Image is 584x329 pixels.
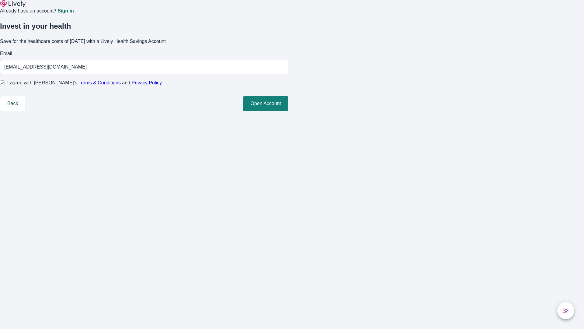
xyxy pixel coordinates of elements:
button: chat [557,302,574,319]
svg: Lively AI Assistant [563,308,569,314]
button: Open Account [243,96,288,111]
a: Privacy Policy [132,80,162,85]
span: I agree with [PERSON_NAME]’s and [7,79,162,87]
a: Sign in [57,9,74,13]
a: Terms & Conditions [78,80,121,85]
